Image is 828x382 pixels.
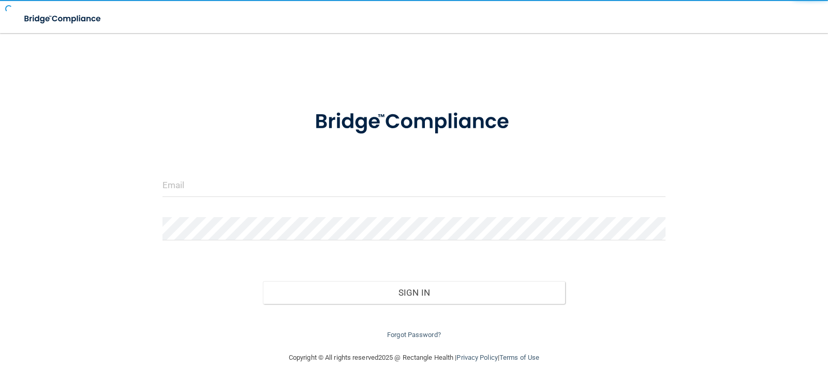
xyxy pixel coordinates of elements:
[16,8,111,29] img: bridge_compliance_login_screen.278c3ca4.svg
[225,341,603,374] div: Copyright © All rights reserved 2025 @ Rectangle Health | |
[263,281,565,304] button: Sign In
[456,354,497,361] a: Privacy Policy
[499,354,539,361] a: Terms of Use
[293,95,535,149] img: bridge_compliance_login_screen.278c3ca4.svg
[162,174,666,197] input: Email
[387,331,441,339] a: Forgot Password?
